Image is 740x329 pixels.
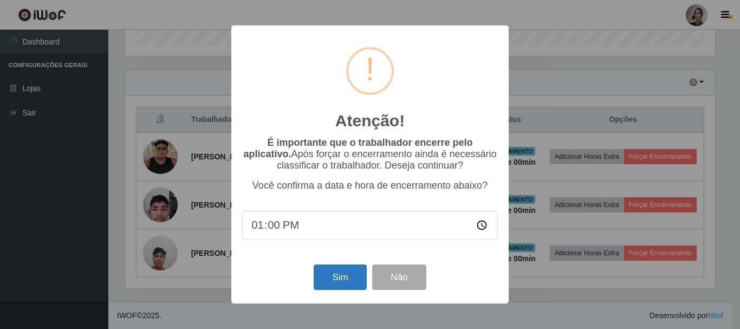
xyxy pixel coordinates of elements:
button: Não [372,265,426,290]
h2: Atenção! [335,111,405,131]
p: Você confirma a data e hora de encerramento abaixo? [242,180,498,191]
button: Sim [314,265,366,290]
p: Após forçar o encerramento ainda é necessário classificar o trabalhador. Deseja continuar? [242,137,498,171]
b: É importante que o trabalhador encerre pelo aplicativo. [243,137,472,159]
